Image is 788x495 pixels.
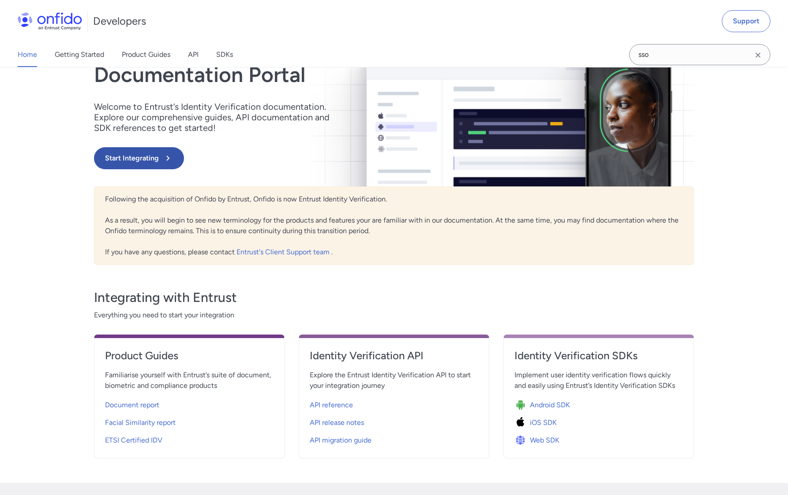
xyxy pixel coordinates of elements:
[310,349,478,370] a: Identity Verification API
[310,370,478,391] span: Explore the Entrust Identity Verification API to start your integration journey
[310,417,364,428] span: API release notes
[514,349,683,363] h4: Identity Verification SDKs
[105,430,274,447] a: ETSI Certified IDV
[530,400,570,410] span: Android SDK
[18,42,37,67] a: Home
[514,434,530,447] img: Icon Web SDK
[530,417,557,428] span: iOS SDK
[514,417,530,429] img: Icon iOS SDK
[310,412,478,430] a: API release notes
[94,101,341,133] p: Welcome to Entrust’s Identity Verification documentation. Explore our comprehensive guides, API d...
[94,289,694,306] h3: Integrating with Entrust
[94,186,694,265] div: Following the acquisition of Onfido by Entrust, Onfido is now Entrust Identity Verification. As a...
[105,395,274,412] a: Document report
[94,147,514,169] a: Start Integrating
[753,50,763,60] svg: Clear search field button
[94,310,694,320] span: Everything you need to start your integration
[514,430,683,447] a: Icon Web SDKWeb SDK
[105,435,162,446] span: ETSI Certified IDV
[105,417,176,428] span: Facial Similarity report
[94,147,184,169] button: Start Integrating
[55,42,104,67] a: Getting Started
[236,248,331,256] a: Entrust's Client Support team
[216,42,233,67] a: SDKs
[105,370,274,391] span: Familiarise yourself with Entrust’s suite of document, biometric and compliance products
[18,12,82,30] img: Onfido Logo
[629,44,770,65] input: Onfido search input field
[530,435,559,446] span: Web SDK
[105,349,274,370] a: Product Guides
[722,10,770,32] a: Support
[93,14,146,28] h1: Developers
[310,349,478,363] h4: Identity Verification API
[310,395,478,412] a: API reference
[310,435,371,446] span: API migration guide
[310,430,478,447] a: API migration guide
[514,395,683,412] a: Icon Android SDKAndroid SDK
[105,412,274,430] a: Facial Similarity report
[188,42,199,67] a: API
[122,42,170,67] a: Product Guides
[514,412,683,430] a: Icon iOS SDKiOS SDK
[514,370,683,391] span: Implement user identity verification flows quickly and easily using Entrust’s Identity Verificati...
[105,349,274,363] h4: Product Guides
[310,400,353,410] span: API reference
[514,349,683,370] a: Identity Verification SDKs
[514,399,530,411] img: Icon Android SDK
[105,400,159,410] span: Document report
